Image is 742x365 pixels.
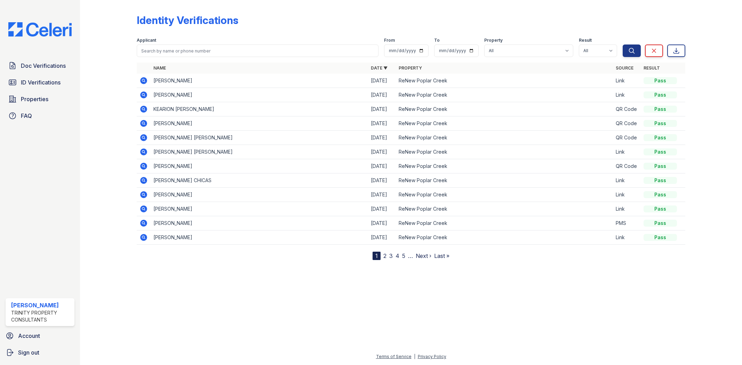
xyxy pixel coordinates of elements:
td: [PERSON_NAME] [151,116,368,131]
td: [DATE] [368,145,396,159]
div: Pass [644,234,677,241]
a: FAQ [6,109,74,123]
div: Pass [644,91,677,98]
span: Properties [21,95,48,103]
div: Trinity Property Consultants [11,309,72,323]
td: Link [613,173,641,188]
td: [PERSON_NAME] [PERSON_NAME] [151,131,368,145]
td: [PERSON_NAME] [151,188,368,202]
td: [PERSON_NAME] [151,202,368,216]
a: Sign out [3,346,77,359]
label: From [384,38,395,43]
td: [PERSON_NAME] [151,230,368,245]
td: [DATE] [368,74,396,88]
td: [PERSON_NAME] [PERSON_NAME] [151,145,368,159]
a: Account [3,329,77,343]
td: [PERSON_NAME] [151,74,368,88]
td: ReNew Poplar Creek [396,202,613,216]
a: Last » [434,252,449,259]
td: ReNew Poplar Creek [396,88,613,102]
img: CE_Logo_Blue-a8612792a0a2168367f1c8372b55b34899dd931a85d93a1a3d3e32e68fde9ad4.png [3,22,77,36]
div: Pass [644,148,677,155]
a: Result [644,65,660,71]
td: PMS [613,216,641,230]
td: ReNew Poplar Creek [396,102,613,116]
div: Pass [644,220,677,227]
span: Account [18,332,40,340]
a: 2 [383,252,386,259]
td: Link [613,230,641,245]
a: Doc Verifications [6,59,74,73]
td: [DATE] [368,188,396,202]
td: ReNew Poplar Creek [396,216,613,230]
span: Sign out [18,348,39,357]
label: Result [579,38,592,43]
td: ReNew Poplar Creek [396,131,613,145]
td: QR Code [613,102,641,116]
td: Link [613,74,641,88]
td: KEARION [PERSON_NAME] [151,102,368,116]
td: [DATE] [368,102,396,116]
label: Property [484,38,503,43]
div: Pass [644,120,677,127]
td: [DATE] [368,159,396,173]
div: 1 [373,252,381,260]
td: Link [613,145,641,159]
td: Link [613,88,641,102]
a: 4 [396,252,399,259]
div: Pass [644,134,677,141]
span: ID Verifications [21,78,61,87]
a: Next › [416,252,431,259]
div: Identity Verifications [137,14,238,26]
div: Pass [644,191,677,198]
span: Doc Verifications [21,62,66,70]
div: [PERSON_NAME] [11,301,72,309]
div: Pass [644,163,677,170]
td: Link [613,202,641,216]
a: 5 [402,252,405,259]
div: Pass [644,177,677,184]
a: Privacy Policy [418,354,446,359]
td: [PERSON_NAME] [151,216,368,230]
div: Pass [644,106,677,113]
label: To [434,38,440,43]
td: [PERSON_NAME] CHICAS [151,173,368,188]
label: Applicant [137,38,156,43]
a: ID Verifications [6,75,74,89]
td: ReNew Poplar Creek [396,173,613,188]
a: 3 [389,252,393,259]
a: Source [616,65,633,71]
a: Terms of Service [376,354,412,359]
td: ReNew Poplar Creek [396,230,613,245]
td: ReNew Poplar Creek [396,116,613,131]
a: Name [153,65,166,71]
span: … [408,252,413,260]
td: ReNew Poplar Creek [396,159,613,173]
td: [DATE] [368,173,396,188]
div: Pass [644,205,677,212]
td: [DATE] [368,230,396,245]
td: [PERSON_NAME] [151,88,368,102]
div: | [414,354,415,359]
td: Link [613,188,641,202]
a: Date ▼ [371,65,388,71]
a: Property [399,65,422,71]
div: Pass [644,77,677,84]
span: FAQ [21,112,32,120]
td: [DATE] [368,131,396,145]
td: ReNew Poplar Creek [396,145,613,159]
td: [DATE] [368,202,396,216]
td: [DATE] [368,88,396,102]
td: [DATE] [368,216,396,230]
td: QR Code [613,116,641,131]
td: QR Code [613,131,641,145]
td: QR Code [613,159,641,173]
td: ReNew Poplar Creek [396,74,613,88]
td: [PERSON_NAME] [151,159,368,173]
a: Properties [6,92,74,106]
input: Search by name or phone number [137,44,378,57]
td: [DATE] [368,116,396,131]
td: ReNew Poplar Creek [396,188,613,202]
